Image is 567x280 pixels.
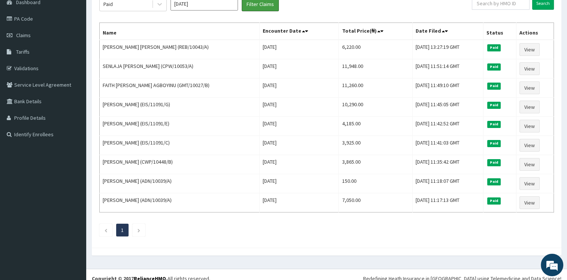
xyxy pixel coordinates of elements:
[259,174,339,193] td: [DATE]
[121,227,124,233] a: Page 1 is your current page
[16,32,31,39] span: Claims
[259,78,339,98] td: [DATE]
[259,40,339,59] td: [DATE]
[259,98,339,117] td: [DATE]
[103,0,113,8] div: Paid
[100,155,260,174] td: [PERSON_NAME] (CWP/10448/B)
[487,102,501,108] span: Paid
[516,23,554,40] th: Actions
[487,83,501,89] span: Paid
[487,159,501,166] span: Paid
[100,117,260,136] td: [PERSON_NAME] (EIS/11091/E)
[339,174,412,193] td: 150.00
[519,101,540,113] a: View
[519,158,540,171] a: View
[519,139,540,152] a: View
[412,174,483,193] td: [DATE] 11:18:07 GMT
[412,40,483,59] td: [DATE] 13:27:19 GMT
[487,197,501,204] span: Paid
[100,78,260,98] td: FAITH [PERSON_NAME] AGBOYINU (GMT/10027/B)
[100,98,260,117] td: [PERSON_NAME] (EIS/11091/G)
[412,117,483,136] td: [DATE] 11:42:52 GMT
[519,120,540,132] a: View
[519,43,540,56] a: View
[339,136,412,155] td: 3,925.00
[100,40,260,59] td: [PERSON_NAME] [PERSON_NAME] (REB/10043/A)
[259,59,339,78] td: [DATE]
[412,98,483,117] td: [DATE] 11:45:05 GMT
[16,48,30,55] span: Tariffs
[339,193,412,212] td: 7,050.00
[412,23,483,40] th: Date Filed
[487,44,501,51] span: Paid
[339,40,412,59] td: 6,220.00
[412,59,483,78] td: [DATE] 11:51:14 GMT
[519,177,540,190] a: View
[487,121,501,128] span: Paid
[519,196,540,209] a: View
[339,98,412,117] td: 10,290.00
[412,78,483,98] td: [DATE] 11:49:10 GMT
[104,227,108,233] a: Previous page
[259,23,339,40] th: Encounter Date
[412,136,483,155] td: [DATE] 11:41:03 GMT
[100,59,260,78] td: SENLAJA [PERSON_NAME] (CPW/10053/A)
[259,155,339,174] td: [DATE]
[339,78,412,98] td: 11,260.00
[487,178,501,185] span: Paid
[519,81,540,94] a: View
[339,59,412,78] td: 11,948.00
[339,23,412,40] th: Total Price(₦)
[339,155,412,174] td: 3,865.00
[487,140,501,147] span: Paid
[137,227,141,233] a: Next page
[519,62,540,75] a: View
[259,193,339,212] td: [DATE]
[487,63,501,70] span: Paid
[100,136,260,155] td: [PERSON_NAME] (EIS/11091/C)
[412,155,483,174] td: [DATE] 11:35:42 GMT
[100,193,260,212] td: [PERSON_NAME] (ADN/10039/A)
[412,193,483,212] td: [DATE] 11:17:13 GMT
[259,136,339,155] td: [DATE]
[483,23,516,40] th: Status
[100,174,260,193] td: [PERSON_NAME] (ADN/10039/A)
[259,117,339,136] td: [DATE]
[339,117,412,136] td: 4,185.00
[100,23,260,40] th: Name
